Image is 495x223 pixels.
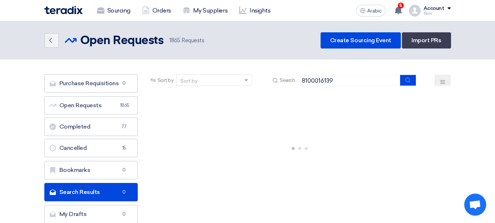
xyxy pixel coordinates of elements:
font: Open Requests [80,35,164,47]
font: Requests [181,37,204,44]
a: Orders [136,3,177,19]
a: Purchase Requisitions0 [44,74,138,93]
input: Search by title or reference number [298,75,400,86]
span: 0 [120,188,129,196]
font: My Suppliers [193,7,228,14]
font: Sourcing [107,7,130,14]
span: 0 [120,166,129,174]
font: Search [280,77,295,83]
a: Open Requests1865 [44,96,138,115]
img: profile_test.png [409,5,421,17]
div: Open chat [464,194,486,216]
font: Arabic [367,8,382,14]
a: Import PRs [402,32,451,48]
a: Sourcing [91,3,136,19]
font: Sort by [180,78,197,84]
a: Insights [233,3,276,19]
img: Teradix logo [44,6,82,14]
a: Search Results0 [44,183,138,201]
font: Account [424,5,444,11]
a: Completed77 [44,118,138,136]
font: Create Sourcing Event [330,37,391,44]
font: Yasir [424,11,432,16]
a: My Suppliers [177,3,233,19]
span: 0 [120,80,129,87]
font: Orders [152,7,171,14]
a: Cancelled15 [44,139,138,157]
span: 1865 [120,102,129,109]
button: Arabic [356,5,385,17]
font: 5 [399,3,402,8]
span: 15 [120,144,129,152]
font: Import PRs [411,37,441,44]
font: 1865 [169,37,180,44]
span: 77 [120,123,129,130]
font: Sort by [158,77,174,83]
span: 0 [120,211,129,218]
font: Insights [250,7,270,14]
a: Bookmarks0 [44,161,138,179]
